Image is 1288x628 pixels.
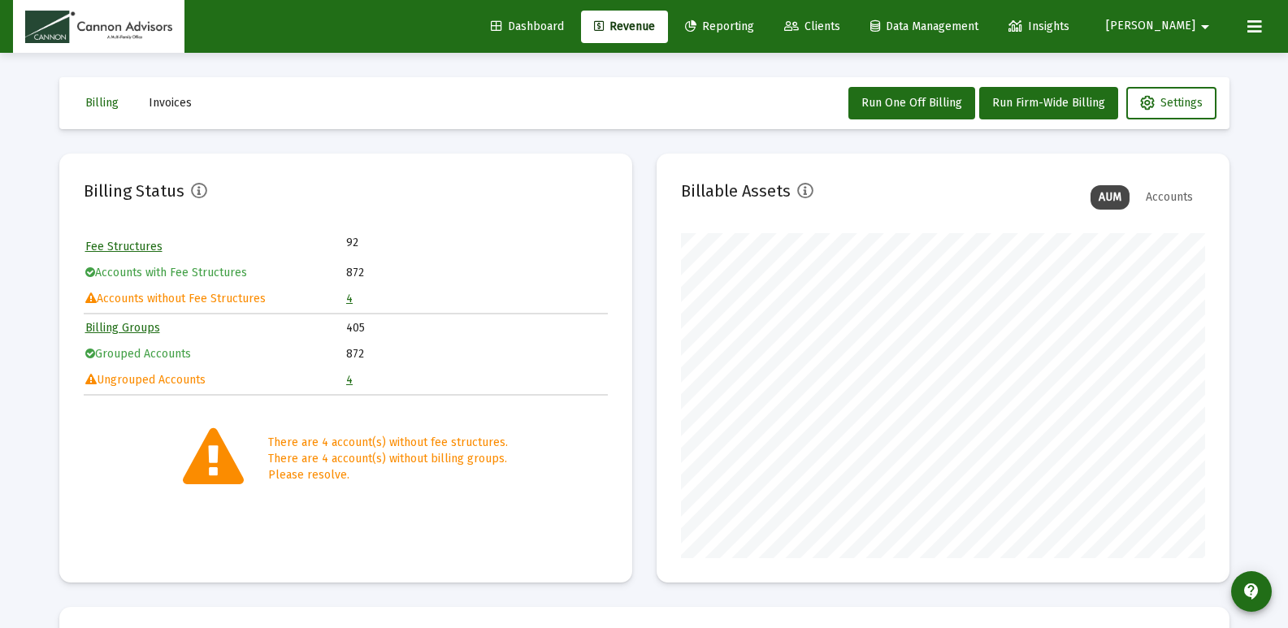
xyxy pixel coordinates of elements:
span: Dashboard [491,19,564,33]
span: Billing [85,96,119,110]
td: Grouped Accounts [85,342,345,366]
button: Invoices [136,87,205,119]
td: Accounts with Fee Structures [85,261,345,285]
button: Run One Off Billing [848,87,975,119]
span: Reporting [685,19,754,33]
div: There are 4 account(s) without billing groups. [268,451,508,467]
mat-icon: arrow_drop_down [1195,11,1215,43]
span: Run One Off Billing [861,96,962,110]
a: Billing Groups [85,321,160,335]
a: Revenue [581,11,668,43]
a: Insights [995,11,1082,43]
button: [PERSON_NAME] [1086,10,1234,42]
span: Settings [1140,96,1203,110]
mat-icon: contact_support [1242,582,1261,601]
button: Run Firm-Wide Billing [979,87,1118,119]
a: Fee Structures [85,240,163,253]
h2: Billable Assets [681,178,791,204]
span: Data Management [870,19,978,33]
div: AUM [1091,185,1130,210]
td: 872 [346,261,606,285]
div: Please resolve. [268,467,508,483]
td: 405 [346,316,606,340]
a: Data Management [857,11,991,43]
a: 4 [346,292,353,305]
a: Clients [771,11,853,43]
td: 92 [346,235,476,251]
span: Insights [1008,19,1069,33]
span: Run Firm-Wide Billing [992,96,1105,110]
td: Accounts without Fee Structures [85,287,345,311]
button: Billing [72,87,132,119]
a: Dashboard [478,11,577,43]
div: There are 4 account(s) without fee structures. [268,435,508,451]
img: Dashboard [25,11,172,43]
span: Revenue [594,19,655,33]
td: 872 [346,342,606,366]
span: Clients [784,19,840,33]
div: Accounts [1138,185,1201,210]
span: Invoices [149,96,192,110]
a: 4 [346,373,353,387]
td: Ungrouped Accounts [85,368,345,392]
h2: Billing Status [84,178,184,204]
a: Reporting [672,11,767,43]
button: Settings [1126,87,1216,119]
span: [PERSON_NAME] [1106,19,1195,33]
